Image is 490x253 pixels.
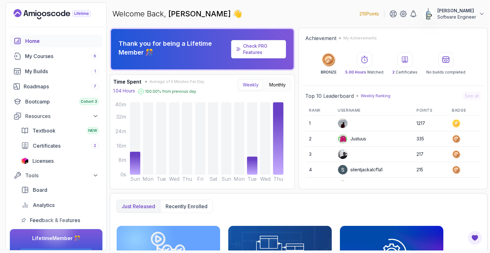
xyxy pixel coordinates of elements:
div: Roadmaps [24,83,99,90]
span: Board [33,186,47,194]
div: Tools [25,172,99,179]
span: 6 [94,54,96,59]
span: 2 [392,70,395,74]
tspan: Mon [234,176,245,182]
td: 1217 [413,116,448,131]
tspan: Wed [260,176,271,182]
span: Cohort 3 [81,99,97,104]
tspan: Wed [169,176,179,182]
img: user profile image [338,150,347,159]
td: 1 [305,116,334,131]
button: Resources [10,110,102,122]
div: NC [338,180,357,190]
tspan: 0s [120,172,126,178]
span: Certificates [33,142,61,150]
a: certificates [17,139,102,152]
td: 217 [413,147,448,162]
a: home [10,35,102,47]
button: Open Feedback Button [467,230,482,245]
button: Weekly [239,79,263,90]
span: Feedback & Features [30,216,80,224]
p: 100.00 % from previous day [145,89,196,94]
a: Landing page [14,9,105,19]
tspan: 40m [115,102,126,108]
p: Software Engineer [437,14,476,20]
td: 2 [305,131,334,147]
a: roadmaps [10,80,102,93]
a: textbook [17,124,102,137]
tspan: Thu [182,176,192,182]
tspan: Mon [143,176,154,182]
div: Home [25,37,99,45]
p: Welcome Back, [112,9,242,19]
p: 210 Points [359,11,379,17]
p: No builds completed [426,70,465,75]
p: BRONZE [321,70,336,75]
a: analytics [17,199,102,211]
span: [PERSON_NAME] [168,9,233,18]
td: 199 [413,178,448,193]
div: Justuus [338,134,366,144]
p: Weekly Ranking [361,93,390,98]
tspan: Sat [209,176,218,182]
th: Rank [305,105,334,116]
a: builds [10,65,102,78]
td: 215 [413,162,448,178]
span: Licenses [32,157,54,165]
span: 👋 [231,7,244,21]
span: Textbook [32,127,55,134]
p: Recently enrolled [166,203,207,210]
span: Average of 5 Minutes Per Day [149,79,204,84]
h2: Top 10 Leaderboard [305,92,354,100]
span: NEW [88,128,97,133]
tspan: Fri [197,176,203,182]
a: feedback [17,214,102,227]
a: licenses [17,155,102,167]
td: 4 [305,162,334,178]
p: My Achievements [343,36,377,41]
tspan: 16m [116,143,126,149]
button: Recently enrolled [160,200,213,213]
a: Check PRO Features [231,40,286,58]
span: Analytics [33,201,55,209]
h2: Achievement [305,34,336,42]
img: user profile image [423,8,435,20]
p: Just released [122,203,155,210]
span: 7 [94,84,96,89]
tspan: Thu [273,176,283,182]
th: Username [334,105,413,116]
tspan: 8m [119,157,126,163]
span: 1 [94,69,96,74]
tspan: Tue [248,176,257,182]
p: Thank you for being a Lifetime Member 🎊 [119,39,229,57]
a: courses [10,50,102,62]
p: Certificates [392,70,417,75]
a: board [17,184,102,196]
p: Watched [345,70,383,75]
button: Monthly [265,79,290,90]
div: Bootcamp [25,98,99,105]
img: default monster avatar [338,134,347,144]
td: 335 [413,131,448,147]
span: 2 [94,143,96,148]
a: bootcamp [10,95,102,108]
td: 3 [305,147,334,162]
button: Just released [117,200,160,213]
div: My Builds [25,68,99,75]
p: 1.04 Hours [113,88,135,94]
tspan: 32m [116,114,126,120]
button: See all [463,91,481,100]
p: [PERSON_NAME] [437,8,476,14]
img: user profile image [338,180,347,190]
div: My Courses [25,52,99,60]
tspan: Sun [130,176,140,182]
td: 5 [305,178,334,193]
th: Badge [448,105,481,116]
h3: Time Spent [113,78,141,85]
img: user profile image [338,119,347,128]
span: 5.00 Hours [345,70,366,74]
a: Check PRO Features [243,43,267,55]
img: user profile image [338,165,347,174]
tspan: 24m [115,128,126,134]
th: Points [413,105,448,116]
